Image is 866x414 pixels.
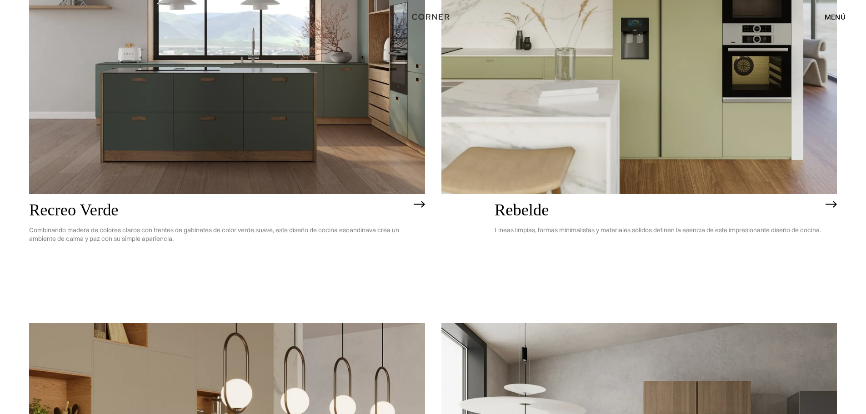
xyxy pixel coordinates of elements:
font: Combinando madera de colores claros con frentes de gabinetes de color verde suave, este diseño de... [29,226,399,243]
font: Rebelde [495,201,549,219]
a: hogar [402,11,464,23]
font: menú [825,12,846,21]
div: menú [816,9,846,25]
font: Recreo Verde [29,201,119,219]
font: Líneas limpias, formas minimalistas y materiales sólidos definen la esencia de este impresionante... [495,226,821,234]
